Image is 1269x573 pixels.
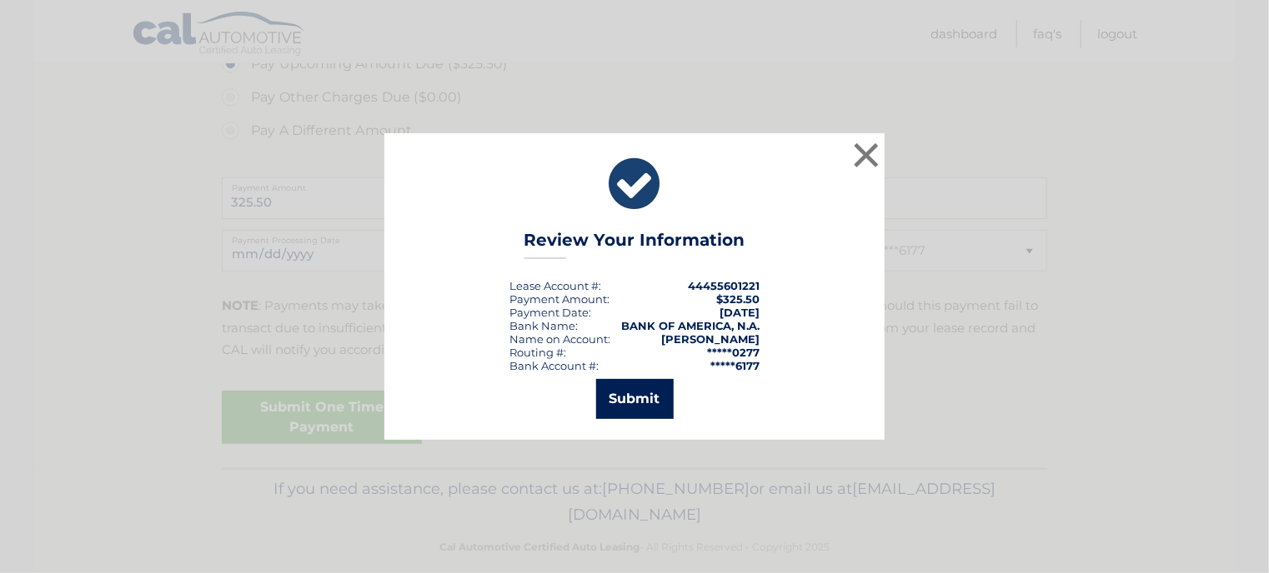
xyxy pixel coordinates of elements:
div: Routing #: [509,346,566,359]
strong: BANK OF AMERICA, N.A. [621,319,760,332]
span: Payment Date [509,306,589,319]
div: Payment Amount: [509,292,609,306]
strong: [PERSON_NAME] [661,332,760,346]
div: Name on Account: [509,332,610,346]
span: [DATE] [720,306,760,319]
h3: Review Your Information [524,230,745,259]
span: $325.50 [716,292,760,306]
div: Bank Name: [509,319,578,332]
div: : [509,306,591,319]
strong: 44455601221 [688,279,760,292]
div: Lease Account #: [509,279,601,292]
button: Submit [596,379,674,419]
button: × [850,138,883,172]
div: Bank Account #: [509,359,599,372]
